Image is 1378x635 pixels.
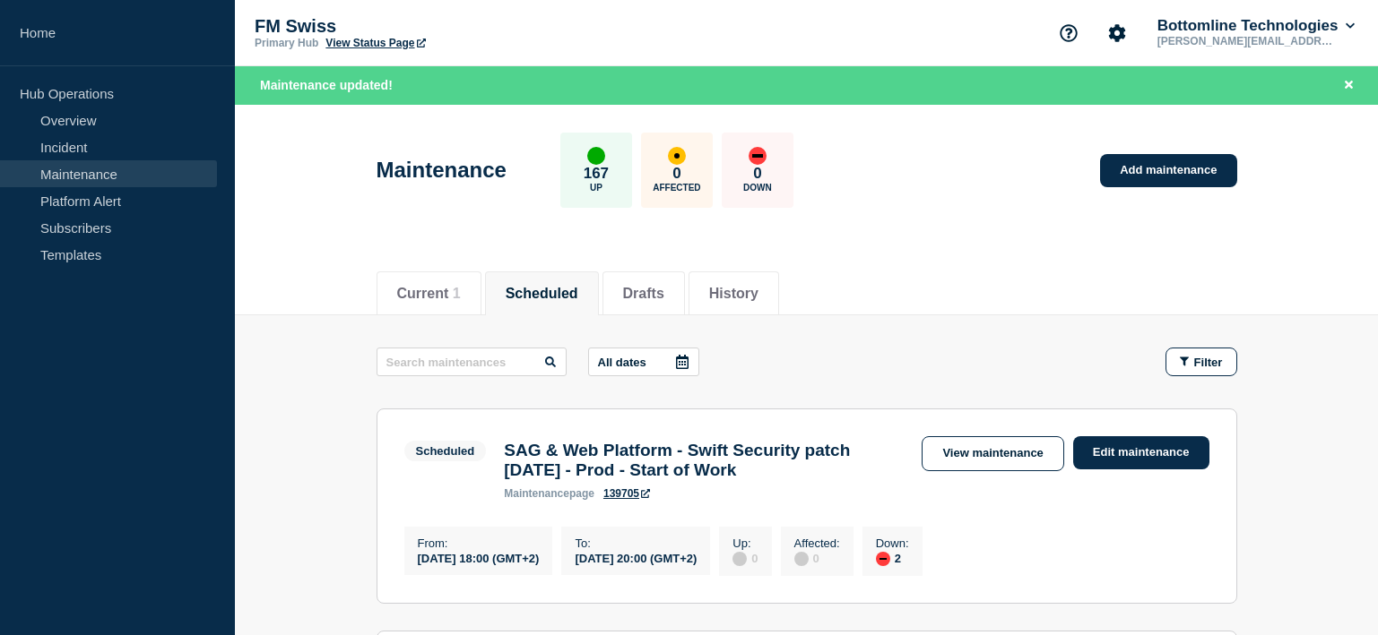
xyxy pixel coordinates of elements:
[504,487,594,500] p: page
[1073,436,1209,469] a: Edit maintenance
[794,552,809,566] div: disabled
[653,183,700,193] p: Affected
[753,165,761,183] p: 0
[794,550,840,566] div: 0
[623,286,664,302] button: Drafts
[794,536,840,550] p: Affected :
[1050,14,1088,52] button: Support
[377,348,567,376] input: Search maintenances
[876,536,909,550] p: Down :
[255,16,613,37] p: FM Swiss
[709,286,758,302] button: History
[587,147,605,165] div: up
[325,37,425,49] a: View Status Page
[732,536,758,550] p: Up :
[876,552,890,566] div: down
[506,286,578,302] button: Scheduled
[876,550,909,566] div: 2
[260,78,393,92] span: Maintenance updated!
[504,487,569,500] span: maintenance
[588,348,699,376] button: All dates
[255,37,318,49] p: Primary Hub
[668,147,686,165] div: affected
[1166,348,1237,376] button: Filter
[603,487,650,500] a: 139705
[575,536,697,550] p: To :
[418,536,540,550] p: From :
[1194,356,1223,369] span: Filter
[418,550,540,565] div: [DATE] 18:00 (GMT+2)
[598,356,646,369] p: All dates
[743,183,772,193] p: Down
[1154,35,1340,47] p: [PERSON_NAME][EMAIL_ADDRESS][DOMAIN_NAME]
[1100,154,1236,187] a: Add maintenance
[504,441,904,480] h3: SAG & Web Platform - Swift Security patch [DATE] - Prod - Start of Work
[749,147,767,165] div: down
[453,286,461,301] span: 1
[1154,17,1358,35] button: Bottomline Technologies
[1098,14,1136,52] button: Account settings
[732,552,747,566] div: disabled
[590,183,602,193] p: Up
[377,158,507,183] h1: Maintenance
[732,550,758,566] div: 0
[1338,75,1360,96] button: Close banner
[922,436,1063,471] a: View maintenance
[575,550,697,565] div: [DATE] 20:00 (GMT+2)
[672,165,680,183] p: 0
[416,444,475,458] div: Scheduled
[397,286,461,302] button: Current 1
[584,165,609,183] p: 167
